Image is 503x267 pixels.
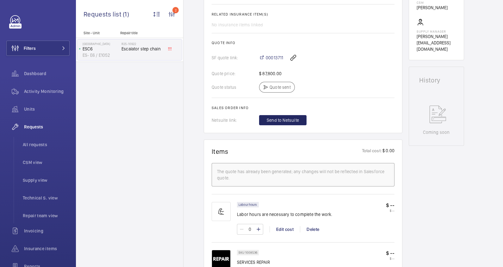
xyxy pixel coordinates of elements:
[386,250,394,257] p: $ --
[259,55,283,61] a: 00013711
[266,55,283,61] span: 00013711
[212,12,394,16] h2: Related insurance item(s)
[212,202,231,221] img: muscle-sm.svg
[212,147,228,155] h1: Items
[84,10,123,18] span: Requests list
[24,228,70,234] span: Invoicing
[270,226,300,232] div: Edit cost
[121,46,163,52] span: Escalator step chain
[237,259,295,265] p: SERVICES REPAIR
[24,245,70,252] span: Insurance items
[386,257,394,260] p: $ --
[24,124,70,130] span: Requests
[417,33,456,52] p: [PERSON_NAME][EMAIL_ADDRESS][DOMAIN_NAME]
[386,202,394,209] p: $ --
[121,42,163,46] h2: R25-10922
[24,88,70,94] span: Activity Monitoring
[362,147,382,155] p: Total cost:
[76,31,118,35] p: Site - Unit
[23,195,70,201] span: Technical S. view
[417,1,448,4] p: CSM
[239,204,257,206] p: Labour hours
[417,29,456,33] p: Supply manager
[382,147,394,155] p: $ 0.00
[6,41,70,56] button: Filters
[83,52,119,58] p: ES- E6 / E1052
[24,70,70,77] span: Dashboard
[120,31,162,35] p: Repair title
[23,177,70,183] span: Supply view
[23,141,70,148] span: All requests
[24,106,70,112] span: Units
[267,117,299,123] span: Send to Netsuite
[419,77,454,83] h1: History
[239,251,257,254] p: SKU 1008536
[423,129,450,135] p: Coming soon
[217,168,389,181] div: The quote has already been generated; any changes will not be reflected in Salesforce quote.
[237,211,332,218] p: Labor hours are necessary to complete the work.
[212,41,394,45] h2: Quote info
[259,115,307,125] button: Send to Netsuite
[212,106,394,110] h2: Sales order info
[417,4,448,11] p: [PERSON_NAME]
[23,212,70,219] span: Repair team view
[300,226,326,232] div: Delete
[83,42,119,46] p: [GEOGRAPHIC_DATA]
[24,45,36,51] span: Filters
[83,46,119,52] p: ESC6
[386,209,394,212] p: $ --
[23,159,70,166] span: CSM view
